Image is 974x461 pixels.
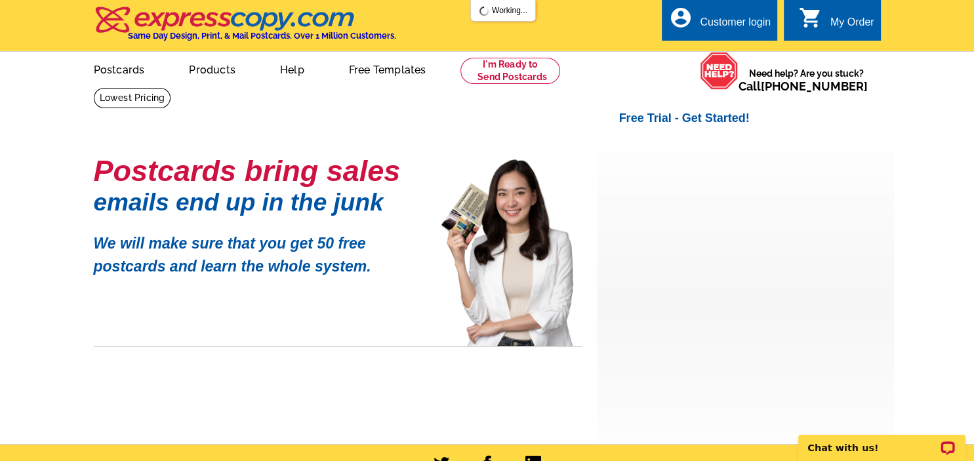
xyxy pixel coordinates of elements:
[761,79,868,93] a: [PHONE_NUMBER]
[94,195,422,209] h1: emails end up in the junk
[619,111,894,126] h2: Free Trial - Get Started!
[700,52,739,90] img: help
[790,420,974,461] iframe: LiveChat chat widget
[128,31,396,41] h4: Same Day Design, Print, & Mail Postcards. Over 1 Million Customers.
[259,53,325,84] a: Help
[94,222,422,277] p: We will make sure that you get 50 free postcards and learn the whole system.
[799,6,822,30] i: shopping_cart
[168,53,256,84] a: Products
[94,159,422,182] h1: Postcards bring sales
[479,6,489,16] img: loading...
[328,53,447,84] a: Free Templates
[668,14,771,31] a: account_circle Customer login
[739,79,868,93] span: Call
[94,16,396,41] a: Same Day Design, Print, & Mail Postcards. Over 1 Million Customers.
[830,16,874,35] div: My Order
[73,53,166,84] a: Postcards
[739,67,874,93] span: Need help? Are you stuck?
[668,6,692,30] i: account_circle
[799,14,874,31] a: shopping_cart My Order
[700,16,771,35] div: Customer login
